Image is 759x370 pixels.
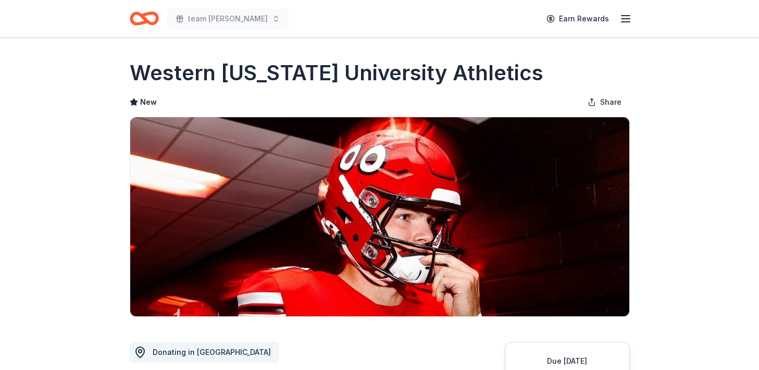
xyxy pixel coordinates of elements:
[188,13,268,25] span: team [PERSON_NAME]
[540,9,615,28] a: Earn Rewards
[130,117,629,316] img: Image for Western Kentucky University Athletics
[153,348,271,356] span: Donating in [GEOGRAPHIC_DATA]
[130,6,159,31] a: Home
[130,58,543,88] h1: Western [US_STATE] University Athletics
[140,96,157,108] span: New
[167,8,289,29] button: team [PERSON_NAME]
[518,355,617,367] div: Due [DATE]
[600,96,621,108] span: Share
[579,92,630,113] button: Share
